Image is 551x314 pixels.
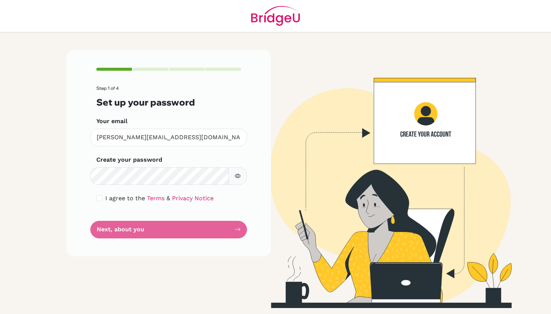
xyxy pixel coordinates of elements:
[96,117,127,126] label: Your email
[105,195,145,202] span: I agree to the
[90,129,247,146] input: Insert your email*
[96,85,119,91] span: Step 1 of 4
[96,155,162,164] label: Create your password
[96,97,241,108] h3: Set up your password
[172,195,214,202] a: Privacy Notice
[166,195,170,202] span: &
[147,195,165,202] a: Terms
